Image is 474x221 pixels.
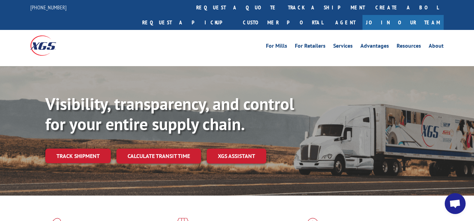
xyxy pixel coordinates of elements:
a: Services [333,43,353,51]
b: Visibility, transparency, and control for your entire supply chain. [45,93,294,135]
a: For Retailers [295,43,326,51]
a: Agent [328,15,362,30]
a: Join Our Team [362,15,444,30]
a: Calculate transit time [116,149,201,164]
a: [PHONE_NUMBER] [30,4,67,11]
a: Request a pickup [137,15,238,30]
a: Advantages [360,43,389,51]
div: Open chat [445,193,466,214]
a: XGS ASSISTANT [207,149,266,164]
a: Resources [397,43,421,51]
a: For Mills [266,43,287,51]
a: About [429,43,444,51]
a: Customer Portal [238,15,328,30]
a: Track shipment [45,149,111,163]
